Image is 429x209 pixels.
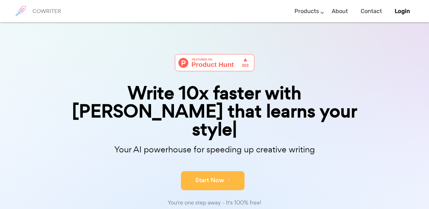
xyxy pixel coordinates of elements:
a: Login [395,2,410,21]
div: Write 10x faster with [PERSON_NAME] that learns your style [56,84,374,139]
a: About [332,2,348,21]
img: brand logo [13,3,29,19]
b: Login [395,8,410,15]
img: Cowriter - Your AI buddy for speeding up creative writing | Product Hunt [175,54,254,71]
a: Products [294,2,319,21]
p: Your AI powerhouse for speeding up creative writing [56,143,374,157]
div: You're one step away - It's 100% free! [56,198,374,207]
button: Start Now [181,171,245,190]
a: Contact [361,2,382,21]
h6: COWRITER [32,8,61,14]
